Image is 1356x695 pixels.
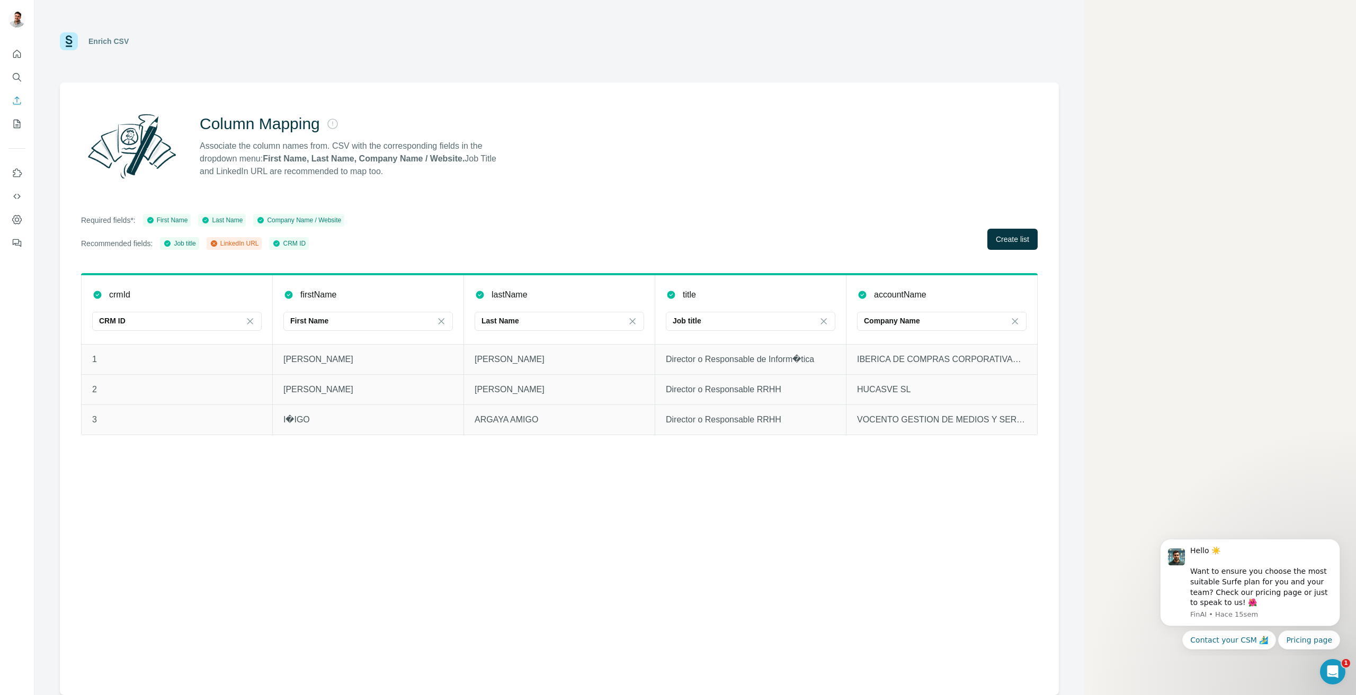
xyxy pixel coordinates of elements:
[300,288,336,301] p: firstName
[857,413,1027,426] p: VOCENTO GESTION DE MEDIOS Y SERVICIOS SL.
[81,238,153,249] p: Recommended fields:
[109,288,130,301] p: crmId
[996,234,1029,245] span: Create list
[81,215,136,225] p: Required fields*:
[683,288,696,301] p: title
[256,215,341,225] div: Company Name / Website
[857,353,1027,366] p: IBERICA DE COMPRAS CORPORATIVAS SL
[201,215,243,225] div: Last Name
[163,239,195,248] div: Job title
[60,32,78,50] img: Surfe Logo
[283,383,453,396] p: [PERSON_NAME]
[666,353,835,366] p: Director o Responsable de Inform�tica
[8,210,25,229] button: Dashboard
[8,68,25,87] button: Search
[92,413,262,426] p: 3
[857,383,1027,396] p: HUCASVE SL
[283,353,453,366] p: [PERSON_NAME]
[8,44,25,64] button: Quick start
[272,239,306,248] div: CRM ID
[8,91,25,110] button: Enrich CSV
[8,187,25,206] button: Use Surfe API
[1342,659,1350,667] span: 1
[864,315,920,326] p: Company Name
[263,154,465,163] strong: First Name, Last Name, Company Name / Website.
[92,383,262,396] p: 2
[1320,659,1345,684] iframe: Intercom live chat
[81,108,183,184] img: Surfe Illustration - Column Mapping
[200,140,506,178] p: Associate the column names from. CSV with the corresponding fields in the dropdown menu: Job Titl...
[283,413,453,426] p: I�IGO
[475,383,644,396] p: [PERSON_NAME]
[200,114,320,133] h2: Column Mapping
[146,215,188,225] div: First Name
[8,114,25,133] button: My lists
[666,383,835,396] p: Director o Responsable RRHH
[8,164,25,183] button: Use Surfe on LinkedIn
[987,229,1038,250] button: Create list
[99,315,126,326] p: CRM ID
[88,36,129,47] div: Enrich CSV
[290,315,328,326] p: First Name
[666,413,835,426] p: Director o Responsable RRHH
[8,233,25,252] button: Feedback
[92,353,262,366] p: 1
[481,315,519,326] p: Last Name
[673,315,701,326] p: Job title
[1144,530,1356,656] iframe: Intercom notifications mensaje
[210,239,259,248] div: LinkedIn URL
[874,288,926,301] p: accountName
[475,353,644,366] p: [PERSON_NAME]
[475,413,644,426] p: ARGAYA AMIGO
[492,288,528,301] p: lastName
[8,11,25,28] img: Avatar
